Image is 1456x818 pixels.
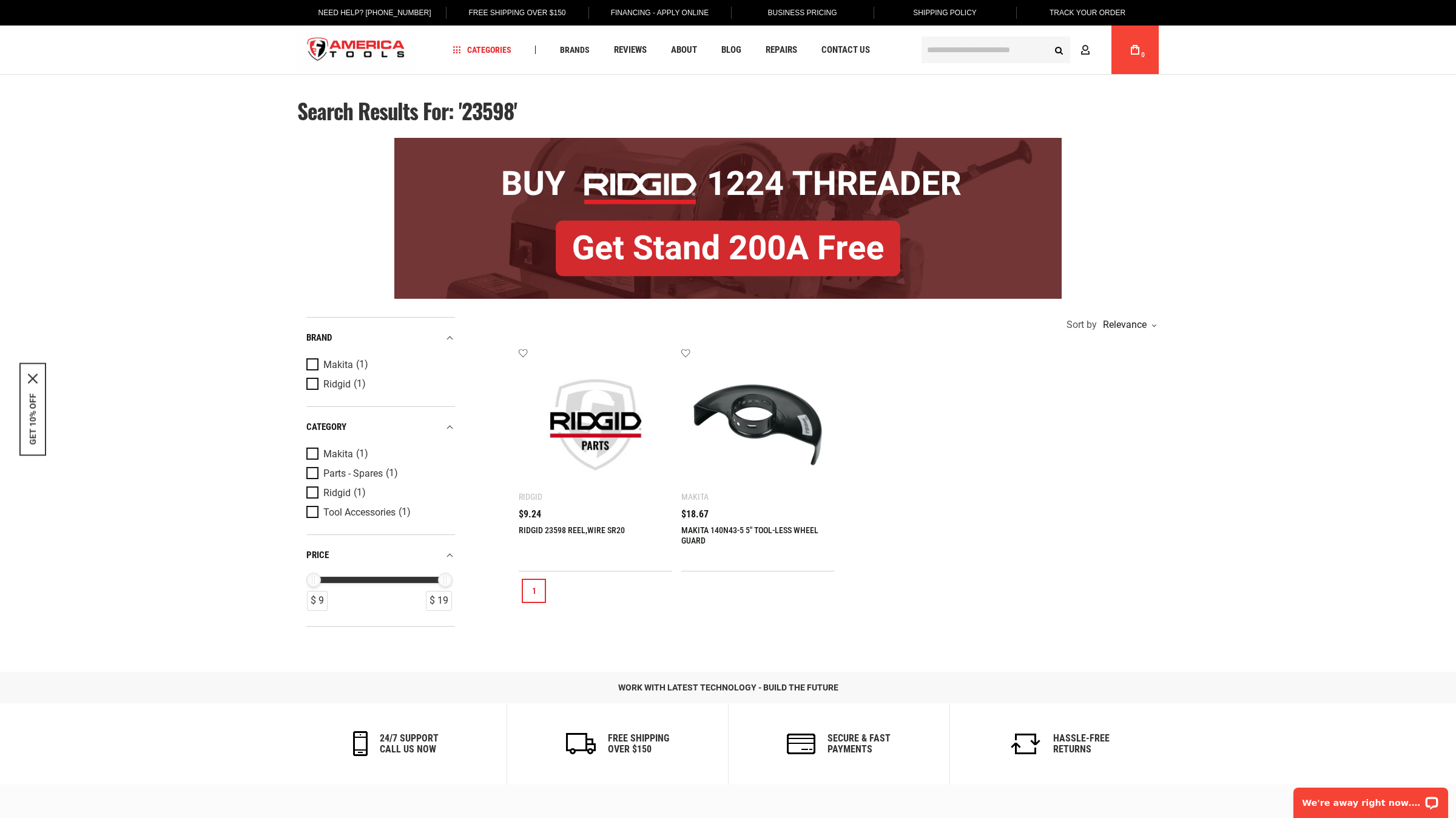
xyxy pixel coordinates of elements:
span: Search results for: '23598' [297,95,517,126]
a: BOGO: Buy RIDGID® 1224 Threader, Get Stand 200A Free! [394,138,1062,147]
img: RIDGID 23598 REEL,WIRE SR20 [531,360,660,489]
a: Tool Accessories (1) [306,506,452,519]
a: RIDGID 23598 REEL,WIRE SR20 [519,525,625,535]
div: category [306,419,455,435]
h6: 24/7 support call us now [380,733,439,754]
span: Ridgid [323,488,351,499]
a: Makita (1) [306,358,452,372]
button: GET 10% OFF [28,393,38,445]
span: Blog [721,46,741,55]
a: Repairs [760,42,803,58]
div: Relevance [1100,320,1156,330]
div: Makita [681,492,709,502]
a: Blog [716,42,747,58]
span: Makita [323,449,353,460]
a: About [666,42,703,58]
a: Makita (1) [306,448,452,461]
span: Sort by [1067,320,1097,330]
div: $ 19 [426,591,452,611]
span: 0 [1141,52,1145,58]
span: (1) [354,379,366,389]
span: Makita [323,360,353,370]
span: $9.24 [519,510,541,519]
svg: close icon [28,373,38,383]
iframe: LiveChat chat widget [1286,780,1456,818]
a: 0 [1124,26,1147,74]
h6: secure & fast payments [827,733,891,754]
span: Categories [453,46,511,54]
a: MAKITA 140N43-5 5" TOOL-LESS WHEEL GUARD [681,525,818,545]
a: store logo [297,27,415,73]
span: Ridgid [323,379,351,390]
span: About [671,46,697,55]
span: Reviews [614,46,647,55]
img: MAKITA 140N43-5 5 [693,360,823,489]
span: $18.67 [681,510,709,519]
a: Ridgid (1) [306,486,452,500]
span: Brands [560,46,590,54]
span: (1) [399,507,411,517]
h6: Hassle-Free Returns [1053,733,1110,754]
span: (1) [356,449,368,459]
a: Brands [554,42,595,58]
span: Repairs [766,46,797,55]
div: $ 9 [307,591,328,611]
div: price [306,547,455,564]
a: Ridgid (1) [306,378,452,391]
span: (1) [356,360,368,370]
span: (1) [386,468,398,479]
a: Categories [448,42,517,58]
div: Ridgid [519,492,542,502]
span: Shipping Policy [913,9,977,17]
span: Contact Us [821,46,870,55]
div: Brand [306,330,455,346]
a: Parts - Spares (1) [306,467,452,480]
a: 1 [522,579,546,603]
h6: Free Shipping Over $150 [608,733,669,754]
a: Reviews [608,42,652,58]
span: (1) [354,488,366,498]
span: Parts - Spares [323,468,383,479]
button: Close [28,373,38,383]
img: BOGO: Buy RIDGID® 1224 Threader, Get Stand 200A Free! [394,138,1062,299]
img: America Tools [297,27,415,73]
div: Product Filters [306,317,455,627]
button: Search [1047,38,1070,61]
a: Contact Us [816,42,875,58]
span: Tool Accessories [323,507,396,518]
